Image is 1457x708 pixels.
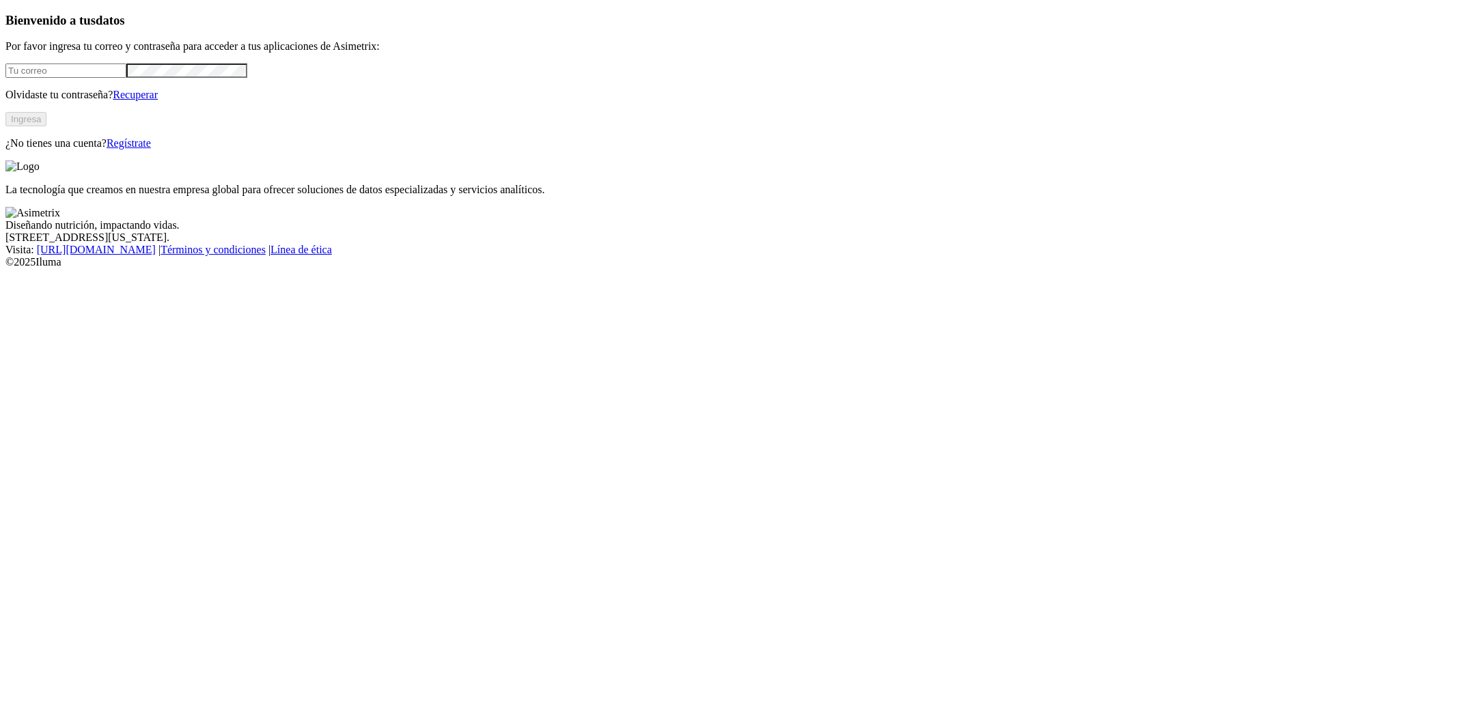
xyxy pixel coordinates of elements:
img: Logo [5,160,40,173]
p: Olvidaste tu contraseña? [5,89,1452,101]
div: [STREET_ADDRESS][US_STATE]. [5,231,1452,244]
h3: Bienvenido a tus [5,13,1452,28]
a: Términos y condiciones [161,244,266,255]
a: [URL][DOMAIN_NAME] [37,244,156,255]
span: datos [96,13,125,27]
p: Por favor ingresa tu correo y contraseña para acceder a tus aplicaciones de Asimetrix: [5,40,1452,53]
input: Tu correo [5,63,126,78]
a: Regístrate [107,137,151,149]
button: Ingresa [5,112,46,126]
div: Diseñando nutrición, impactando vidas. [5,219,1452,231]
p: La tecnología que creamos en nuestra empresa global para ofrecer soluciones de datos especializad... [5,184,1452,196]
a: Recuperar [113,89,158,100]
a: Línea de ética [270,244,332,255]
img: Asimetrix [5,207,60,219]
div: © 2025 Iluma [5,256,1452,268]
p: ¿No tienes una cuenta? [5,137,1452,150]
div: Visita : | | [5,244,1452,256]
